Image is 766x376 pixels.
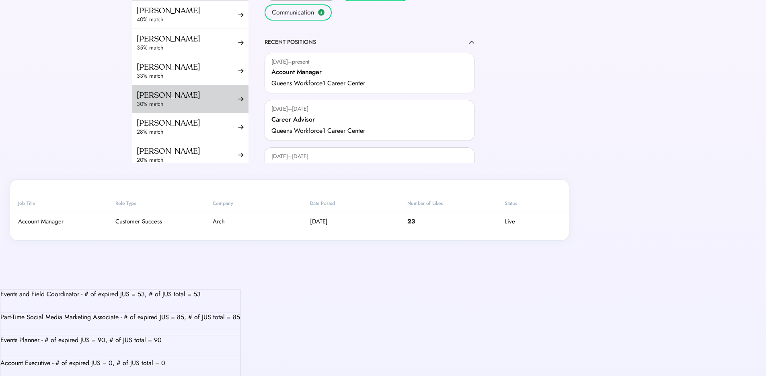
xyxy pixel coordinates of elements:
div: [DATE]–[DATE] [271,153,308,161]
div: [PERSON_NAME] [137,118,238,128]
img: arrow-right-black.svg [238,68,244,74]
div: [PERSON_NAME] [137,34,238,44]
img: caret-up.svg [469,40,474,44]
div: Number of Likes [407,200,501,207]
div: Arch [213,217,306,226]
div: 20% match [137,156,238,164]
div: [PERSON_NAME] [137,62,238,72]
img: arrow-right-black.svg [238,12,244,18]
div: Customer Success [115,217,209,226]
div: [DATE]–present [271,58,309,66]
div: 40% match [137,16,238,24]
div: [DATE]–[DATE] [271,105,308,113]
img: arrow-right-black.svg [238,40,244,45]
div: Date Posted [310,200,403,207]
div: 30% match [137,100,238,108]
div: Status [505,200,561,207]
div: [PERSON_NAME] [137,90,238,100]
div: Account Manager [271,67,322,77]
div: Account Manager [18,217,111,226]
div: Account Executive - # of expired JUS = 0, # of JUS total = 0 [0,358,165,368]
div: Live [505,217,515,226]
div: Queens Workforce1 Career Center [271,79,365,88]
img: arrow-right-black.svg [238,96,244,102]
div: [PERSON_NAME] [137,146,238,156]
div: Queens Workforce1 Career Center [271,126,365,136]
div: 28% match [137,128,238,136]
div: Events Planner - # of expired JUS = 90, # of JUS total = 90 [0,335,162,345]
div: 33% match [137,72,238,80]
div: Part-Time Social Media Marketing Associate - # of expired JUS = 85, # of JUS total = 85 [0,312,240,322]
div: Job Title [18,200,111,207]
div: Role Type [115,200,209,207]
strong: 23 [407,217,415,226]
div: [DATE] [310,217,403,226]
div: Events and Field Coordinator - # of expired JUS = 53, # of JUS total = 53 [0,289,201,299]
div: Career Advisor [271,115,315,124]
div: Communication [272,8,314,17]
div: RECENT POSITIONS [265,38,316,46]
div: Company [213,200,306,207]
img: arrow-right-black.svg [238,152,244,158]
div: 35% match [137,44,238,52]
img: info-green.svg [318,9,325,16]
div: Marketing Director of Sales [271,162,349,172]
div: [PERSON_NAME] [137,6,238,16]
img: arrow-right-black.svg [238,124,244,130]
